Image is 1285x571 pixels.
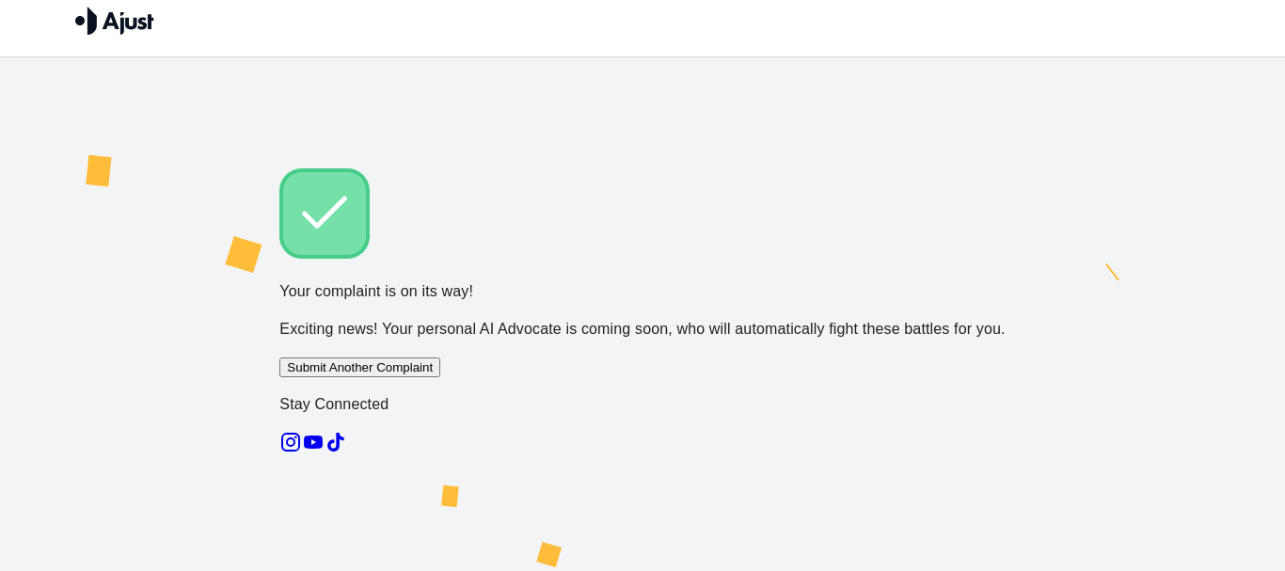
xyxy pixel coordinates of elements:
p: Your complaint is on its way! [279,280,1005,303]
img: Ajust [75,7,154,35]
p: Exciting news! Your personal AI Advocate is coming soon, who will automatically fight these battl... [279,318,1005,341]
p: Stay Connected [279,393,1005,416]
button: Submit Another Complaint [279,357,440,377]
img: Check! [279,168,370,259]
